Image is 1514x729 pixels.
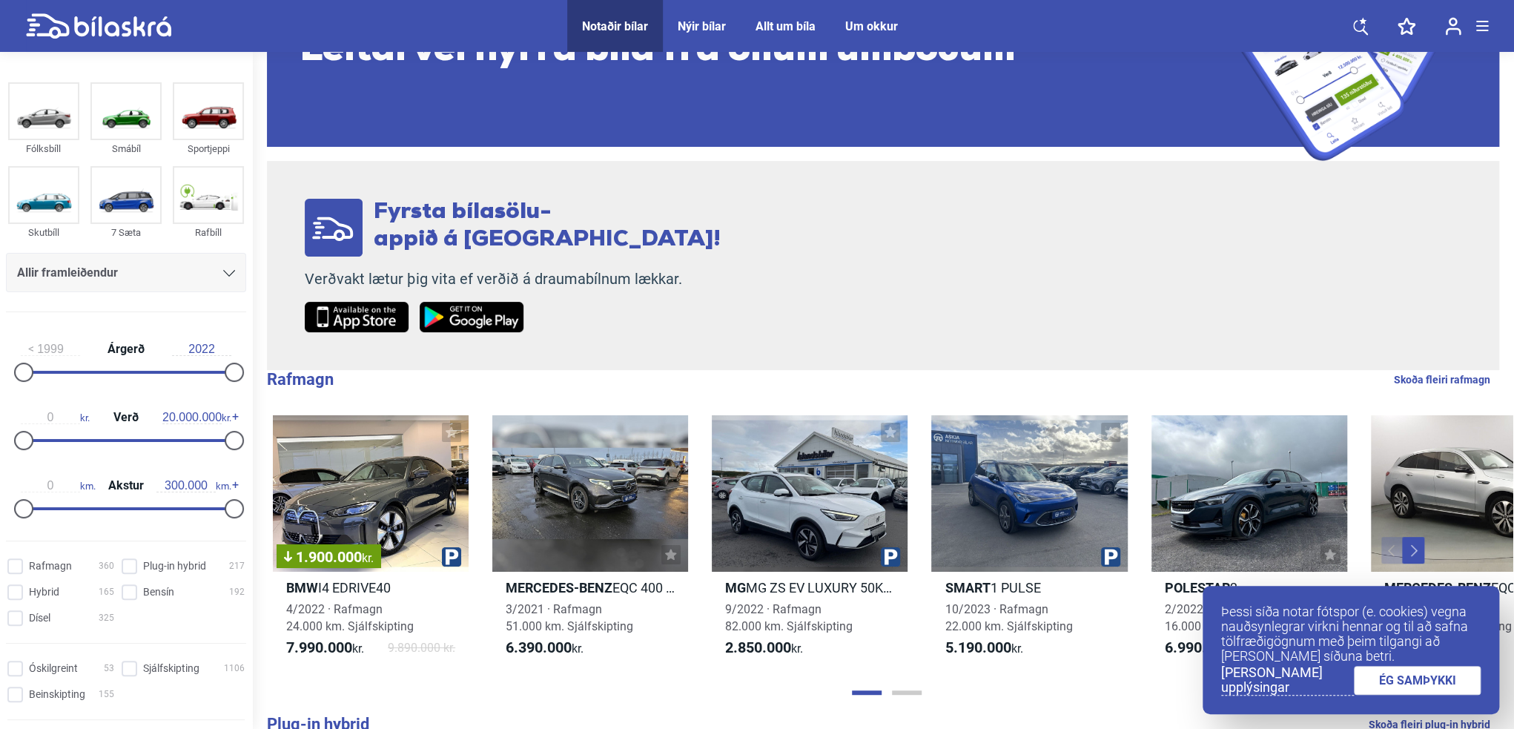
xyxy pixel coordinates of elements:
span: 192 [229,584,245,600]
a: ÉG SAMÞYKKI [1354,666,1481,695]
span: Akstur [105,480,148,492]
span: Beinskipting [29,687,85,702]
span: 9/2022 · Rafmagn 82.000 km. Sjálfskipting [725,602,853,633]
h2: 2 [1151,579,1347,596]
img: user-login.svg [1445,17,1461,36]
b: 5.190.000 [945,639,1011,656]
b: 6.390.000 [506,639,572,656]
b: Mg [725,580,746,596]
span: 53 [104,661,114,676]
b: 2.850.000 [725,639,791,656]
span: km. [21,479,96,492]
span: 217 [229,558,245,574]
button: Next [1402,537,1424,564]
button: Previous [1381,537,1404,564]
span: 3/2021 · Rafmagn 51.000 km. Sjálfskipting [506,602,633,633]
a: Nýir bílar [678,19,726,33]
div: Smábíl [90,140,162,157]
a: Notaðir bílar [582,19,648,33]
span: 1.900.000 [284,550,374,564]
span: kr. [362,551,374,565]
b: BMW [286,580,318,596]
span: kr. [725,639,803,657]
b: Mercedes-Benz [506,580,612,596]
span: kr. [945,639,1022,657]
div: Rafbíll [173,224,244,241]
span: 360 [99,558,114,574]
h2: MG ZS EV LUXURY 50KWH [712,579,908,596]
a: Smart1 PULSE10/2023 · Rafmagn22.000 km. Sjálfskipting5.190.000kr. [931,415,1127,670]
span: Hybrid [29,584,59,600]
b: 7.990.000 [286,639,352,656]
p: Þessi síða notar fótspor (e. cookies) vegna nauðsynlegrar virkni hennar og til að safna tölfræðig... [1221,604,1481,664]
span: 155 [99,687,114,702]
span: kr. [21,411,90,424]
span: Allir framleiðendur [17,263,118,283]
h2: 1 PULSE [931,579,1127,596]
span: Verð [110,412,142,423]
p: Verðvakt lætur þig vita ef verðið á draumabílnum lækkar. [305,270,721,288]
b: Polestar [1165,580,1230,596]
a: Polestar22/2022 · Rafmagn16.000 km. Sjálfskipting6.990.000kr. [1151,415,1347,670]
b: Mercedes-Benz [1384,580,1491,596]
span: kr. [506,639,584,657]
div: Sportjeppi [173,140,244,157]
b: 6.990.000 [1165,639,1231,656]
span: Bensín [143,584,174,600]
button: Page 2 [892,690,922,695]
a: Mercedes-BenzEQC 400 4MATIC3/2021 · Rafmagn51.000 km. Sjálfskipting6.390.000kr. [492,415,688,670]
span: Árgerð [104,343,148,355]
div: Fólksbíll [8,140,79,157]
a: Skoða fleiri rafmagn [1394,370,1490,389]
div: 7 Sæta [90,224,162,241]
a: [PERSON_NAME] upplýsingar [1221,665,1354,696]
a: Um okkur [845,19,898,33]
span: kr. [286,639,364,657]
span: Plug-in hybrid [143,558,206,574]
span: 10/2023 · Rafmagn 22.000 km. Sjálfskipting [945,602,1072,633]
a: Allt um bíla [756,19,816,33]
b: Rafmagn [267,370,334,389]
a: MgMG ZS EV LUXURY 50KWH9/2022 · Rafmagn82.000 km. Sjálfskipting2.850.000kr. [712,415,908,670]
span: 1106 [224,661,245,676]
span: Fyrsta bílasölu- appið á [GEOGRAPHIC_DATA]! [374,201,721,251]
span: kr. [162,411,231,424]
span: Dísel [29,610,50,626]
span: 2/2022 · Rafmagn 16.000 km. Sjálfskipting [1165,602,1292,633]
div: Skutbíll [8,224,79,241]
span: 4/2022 · Rafmagn 24.000 km. Sjálfskipting [286,602,414,633]
span: km. [156,479,231,492]
span: Sjálfskipting [143,661,199,676]
b: Smart [945,580,990,596]
h2: I4 EDRIVE40 [273,579,469,596]
span: 325 [99,610,114,626]
span: 165 [99,584,114,600]
h2: EQC 400 4MATIC [492,579,688,596]
span: Rafmagn [29,558,72,574]
span: 9.890.000 kr. [388,639,455,657]
span: kr. [1165,639,1243,657]
button: Page 1 [852,690,882,695]
a: 1.900.000kr.BMWI4 EDRIVE404/2022 · Rafmagn24.000 km. Sjálfskipting7.990.000kr.9.890.000 kr. [273,415,469,670]
span: Óskilgreint [29,661,78,676]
